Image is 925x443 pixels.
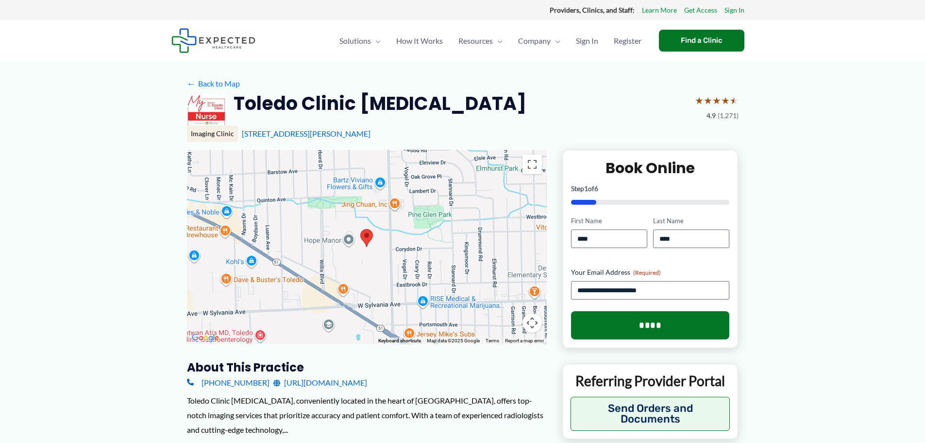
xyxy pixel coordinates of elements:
[396,24,443,58] span: How It Works
[551,24,560,58] span: Menu Toggle
[571,216,647,226] label: First Name
[606,24,649,58] a: Register
[571,372,730,390] p: Referring Provider Portal
[273,375,367,390] a: [URL][DOMAIN_NAME]
[642,4,677,17] a: Learn More
[234,91,526,115] h2: Toledo Clinic [MEDICAL_DATA]
[451,24,510,58] a: ResourcesMenu Toggle
[493,24,503,58] span: Menu Toggle
[522,155,542,174] button: Toggle fullscreen view
[505,338,544,343] a: Report a map error
[242,129,370,138] a: [STREET_ADDRESS][PERSON_NAME]
[388,24,451,58] a: How It Works
[522,313,542,333] button: Map camera controls
[427,338,480,343] span: Map data ©2025 Google
[659,30,744,52] a: Find a Clinic
[571,397,730,431] button: Send Orders and Documents
[189,332,221,344] img: Google
[187,375,269,390] a: [PHONE_NUMBER]
[704,91,712,109] span: ★
[571,185,730,192] p: Step of
[458,24,493,58] span: Resources
[187,79,196,88] span: ←
[571,267,730,277] label: Your Email Address
[486,338,499,343] a: Terms (opens in new tab)
[718,109,739,122] span: (1,271)
[187,76,240,91] a: ←Back to Map
[721,91,730,109] span: ★
[518,24,551,58] span: Company
[695,91,704,109] span: ★
[724,4,744,17] a: Sign In
[706,109,716,122] span: 4.9
[187,393,547,437] div: Toledo Clinic [MEDICAL_DATA], conveniently located in the heart of [GEOGRAPHIC_DATA], offers top-...
[189,332,221,344] a: Open this area in Google Maps (opens a new window)
[684,4,717,17] a: Get Access
[187,125,238,142] div: Imaging Clinic
[576,24,598,58] span: Sign In
[568,24,606,58] a: Sign In
[332,24,649,58] nav: Primary Site Navigation
[571,159,730,177] h2: Book Online
[510,24,568,58] a: CompanyMenu Toggle
[187,360,547,375] h3: About this practice
[339,24,371,58] span: Solutions
[633,269,661,276] span: (Required)
[730,91,739,109] span: ★
[584,184,588,193] span: 1
[653,216,729,226] label: Last Name
[378,337,421,344] button: Keyboard shortcuts
[614,24,641,58] span: Register
[332,24,388,58] a: SolutionsMenu Toggle
[371,24,381,58] span: Menu Toggle
[171,28,255,53] img: Expected Healthcare Logo - side, dark font, small
[712,91,721,109] span: ★
[550,6,635,14] strong: Providers, Clinics, and Staff:
[594,184,598,193] span: 6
